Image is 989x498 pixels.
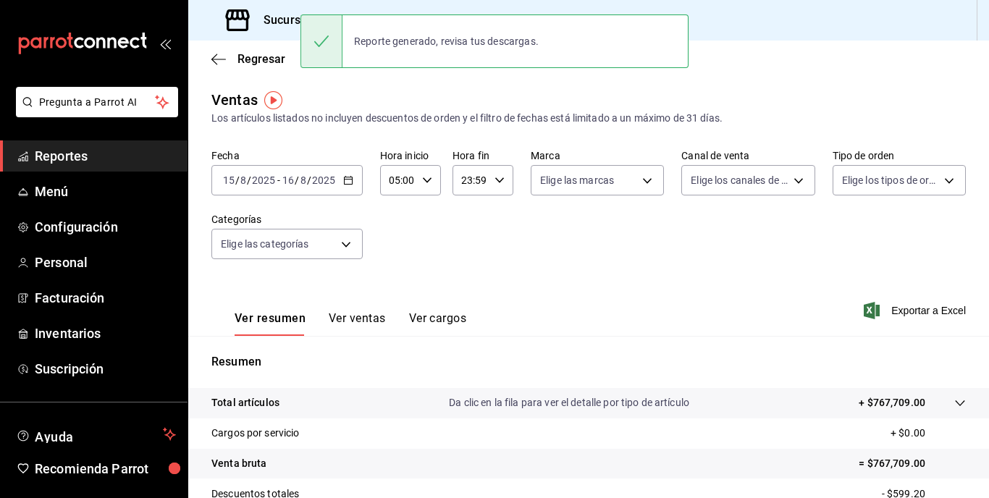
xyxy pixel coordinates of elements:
label: Categorías [211,214,363,224]
div: Los artículos listados no incluyen descuentos de orden y el filtro de fechas está limitado a un m... [211,111,966,126]
span: Suscripción [35,359,176,379]
label: Canal de venta [681,151,815,161]
span: Ayuda [35,426,157,443]
input: -- [282,174,295,186]
span: Elige los tipos de orden [842,173,939,187]
p: + $767,709.00 [859,395,925,410]
span: - [277,174,280,186]
p: Cargos por servicio [211,426,300,441]
span: Inventarios [35,324,176,343]
span: Facturación [35,288,176,308]
p: Da clic en la fila para ver el detalle por tipo de artículo [449,395,689,410]
input: ---- [311,174,336,186]
p: Resumen [211,353,966,371]
input: ---- [251,174,276,186]
label: Fecha [211,151,363,161]
p: Total artículos [211,395,279,410]
span: Configuración [35,217,176,237]
span: Menú [35,182,176,201]
span: Personal [35,253,176,272]
span: Pregunta a Parrot AI [39,95,156,110]
span: Elige las categorías [221,237,309,251]
span: / [247,174,251,186]
img: Tooltip marker [264,91,282,109]
input: -- [222,174,235,186]
span: / [235,174,240,186]
input: -- [240,174,247,186]
label: Hora inicio [380,151,441,161]
span: Elige las marcas [540,173,614,187]
span: Elige los canales de venta [691,173,788,187]
button: Ver ventas [329,311,386,336]
h3: Sucursal: Mochomos (Mty) [252,12,406,29]
label: Tipo de orden [833,151,966,161]
span: Recomienda Parrot [35,459,176,478]
span: Regresar [237,52,285,66]
label: Hora fin [453,151,513,161]
button: Exportar a Excel [867,302,966,319]
button: Ver resumen [235,311,306,336]
label: Marca [531,151,664,161]
div: Reporte generado, revisa tus descargas. [342,25,550,57]
button: Pregunta a Parrot AI [16,87,178,117]
button: Regresar [211,52,285,66]
a: Pregunta a Parrot AI [10,105,178,120]
div: navigation tabs [235,311,466,336]
p: Venta bruta [211,456,266,471]
span: / [307,174,311,186]
input: -- [300,174,307,186]
span: Reportes [35,146,176,166]
p: = $767,709.00 [859,456,966,471]
button: Ver cargos [409,311,467,336]
button: open_drawer_menu [159,38,171,49]
div: Ventas [211,89,258,111]
span: / [295,174,299,186]
p: + $0.00 [891,426,966,441]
